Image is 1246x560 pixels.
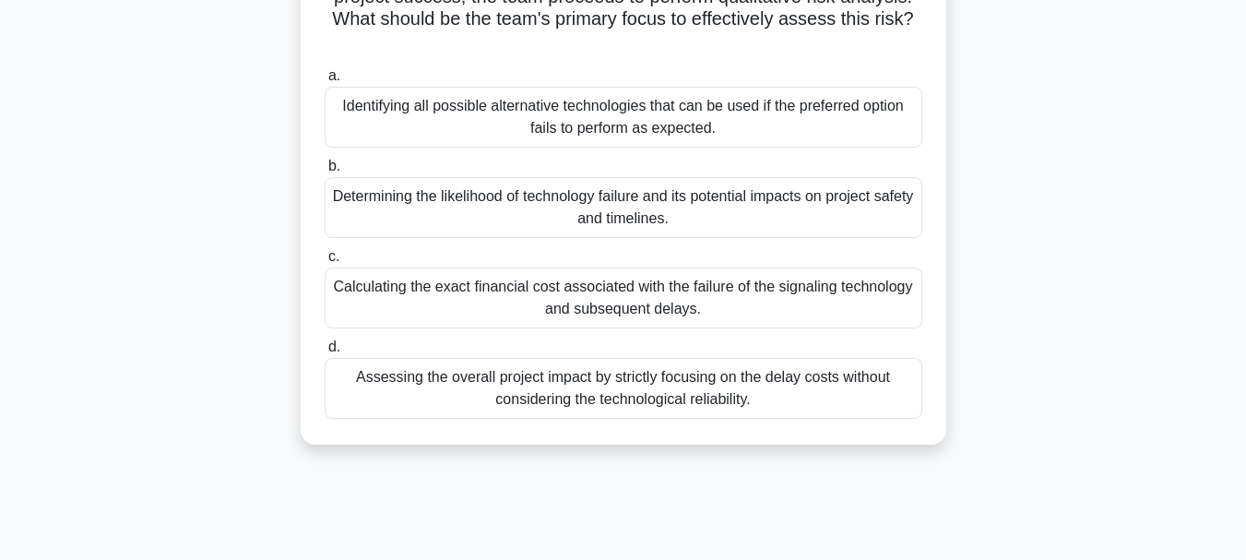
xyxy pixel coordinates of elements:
div: Assessing the overall project impact by strictly focusing on the delay costs without considering ... [325,358,922,419]
span: c. [328,248,339,264]
div: Calculating the exact financial cost associated with the failure of the signaling technology and ... [325,268,922,328]
span: a. [328,67,340,83]
div: Identifying all possible alternative technologies that can be used if the preferred option fails ... [325,87,922,148]
div: Determining the likelihood of technology failure and its potential impacts on project safety and ... [325,177,922,238]
span: d. [328,339,340,354]
span: b. [328,158,340,173]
